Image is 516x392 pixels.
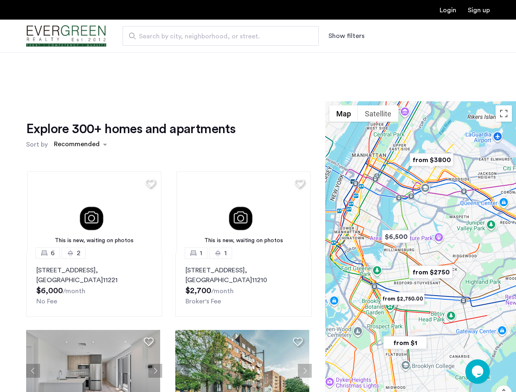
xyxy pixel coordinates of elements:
button: Previous apartment [26,364,40,378]
label: Sort by [26,140,48,149]
p: [STREET_ADDRESS] 11221 [36,265,152,285]
div: from $1 [380,334,430,352]
h1: Explore 300+ homes and apartments [26,121,235,137]
img: logo [26,21,106,51]
span: 2 [77,248,80,258]
div: from $3800 [407,151,457,169]
button: Show or hide filters [328,31,364,41]
button: Toggle fullscreen view [496,105,512,122]
span: $2,700 [185,287,211,295]
button: Next apartment [298,364,312,378]
ng-select: sort-apartment [50,137,111,152]
span: Search by city, neighborhood, or street. [139,31,296,41]
img: 3.gif [176,171,310,253]
span: 6 [51,248,55,258]
span: $6,000 [36,287,63,295]
div: This is new, waiting on photos [181,236,306,245]
button: Show satellite imagery [358,105,398,122]
button: Previous apartment [175,364,189,378]
a: 62[STREET_ADDRESS], [GEOGRAPHIC_DATA]11221No Fee [26,253,162,317]
input: Apartment Search [123,26,319,46]
a: Registration [468,7,490,13]
img: 3.gif [27,171,161,253]
a: Login [440,7,456,13]
sub: /month [211,288,234,294]
span: Broker's Fee [185,298,221,305]
span: 1 [200,248,202,258]
a: This is new, waiting on photos [27,171,161,253]
div: Recommended [53,139,100,151]
div: This is new, waiting on photos [31,236,157,245]
p: [STREET_ADDRESS] 11210 [185,265,301,285]
a: This is new, waiting on photos [176,171,310,253]
a: 11[STREET_ADDRESS], [GEOGRAPHIC_DATA]11210Broker's Fee [175,253,311,317]
a: Cazamio Logo [26,21,106,51]
div: from $2,750.00 [378,290,428,308]
div: $6,500 [379,227,413,246]
button: Next apartment [148,364,162,378]
div: from $2750 [406,263,456,281]
span: No Fee [36,298,57,305]
iframe: chat widget [465,359,491,384]
button: Show street map [329,105,358,122]
span: 1 [224,248,227,258]
sub: /month [63,288,85,294]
